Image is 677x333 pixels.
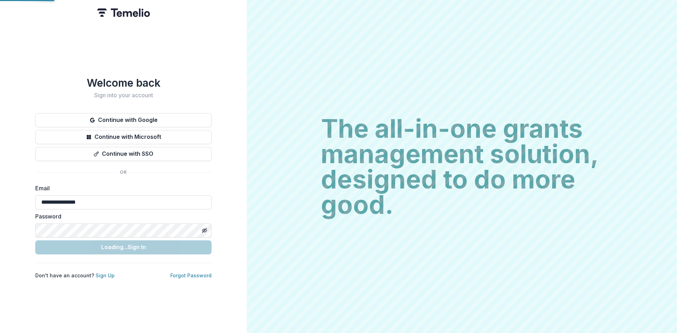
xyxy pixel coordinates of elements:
button: Continue with SSO [35,147,212,161]
label: Email [35,184,207,192]
img: Temelio [97,8,150,17]
button: Continue with Google [35,113,212,127]
span: Loading... [101,243,128,251]
label: Password [35,212,207,221]
h2: Sign into your account [35,92,212,99]
button: Toggle password visibility [199,225,210,236]
button: Continue with Microsoft [35,130,212,144]
button: Loading...Sign In [35,240,212,254]
h1: Welcome back [35,76,212,89]
span: Sign In [128,244,146,251]
a: Forgot Password [170,272,212,278]
a: Sign Up [96,272,115,278]
p: Don't have an account? [35,272,115,279]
